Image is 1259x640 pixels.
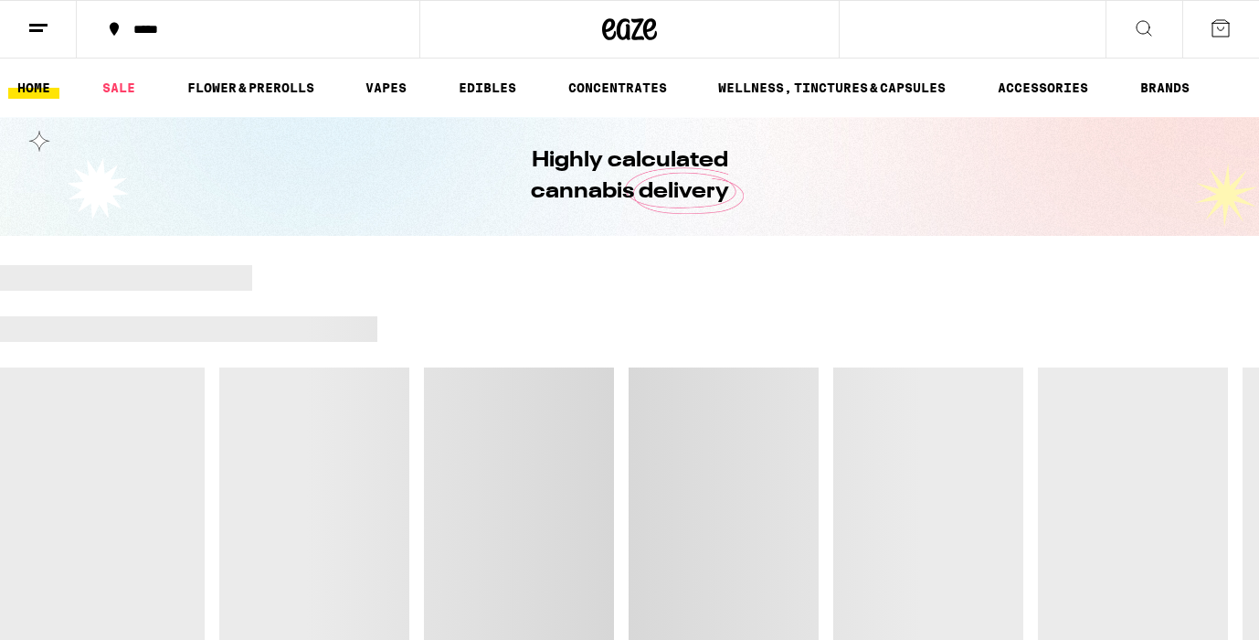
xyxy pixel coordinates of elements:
[178,77,323,99] a: FLOWER & PREROLLS
[709,77,955,99] a: WELLNESS, TINCTURES & CAPSULES
[93,77,144,99] a: SALE
[479,145,780,208] h1: Highly calculated cannabis delivery
[1131,77,1199,99] a: BRANDS
[989,77,1097,99] a: ACCESSORIES
[450,77,525,99] a: EDIBLES
[559,77,676,99] a: CONCENTRATES
[8,77,59,99] a: HOME
[356,77,416,99] a: VAPES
